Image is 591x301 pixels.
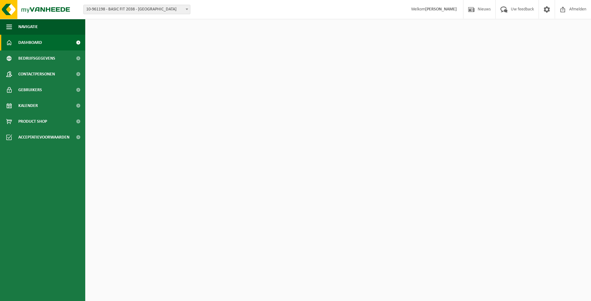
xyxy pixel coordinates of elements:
[18,66,55,82] span: Contactpersonen
[83,5,190,14] span: 10-961198 - BASIC FIT 2038 - BRUSSEL
[18,98,38,114] span: Kalender
[18,129,69,145] span: Acceptatievoorwaarden
[18,50,55,66] span: Bedrijfsgegevens
[18,19,38,35] span: Navigatie
[18,114,47,129] span: Product Shop
[18,35,42,50] span: Dashboard
[18,82,42,98] span: Gebruikers
[425,7,457,12] strong: [PERSON_NAME]
[84,5,190,14] span: 10-961198 - BASIC FIT 2038 - BRUSSEL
